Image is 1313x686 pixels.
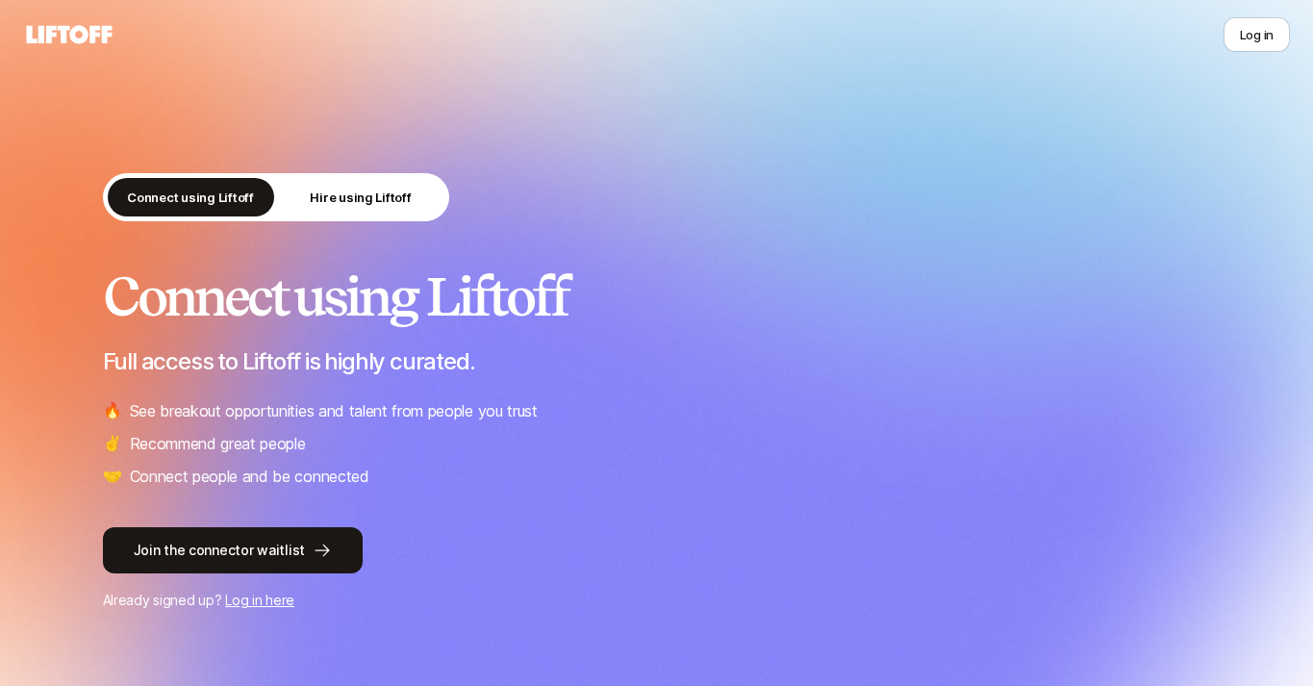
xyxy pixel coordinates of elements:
p: Connect using Liftoff [127,188,254,207]
span: ✌️ [103,431,122,456]
p: Recommend great people [130,431,306,456]
a: Join the connector waitlist [103,527,1211,573]
p: Already signed up? [103,589,1211,612]
p: Full access to Liftoff is highly curated. [103,348,1211,375]
button: Log in [1224,17,1290,52]
p: See breakout opportunities and talent from people you trust [130,398,538,423]
h2: Connect using Liftoff [103,267,1211,325]
a: Log in here [225,592,294,608]
p: Hire using Liftoff [310,188,411,207]
span: 🔥 [103,398,122,423]
p: Connect people and be connected [130,464,369,489]
button: Join the connector waitlist [103,527,363,573]
span: 🤝 [103,464,122,489]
